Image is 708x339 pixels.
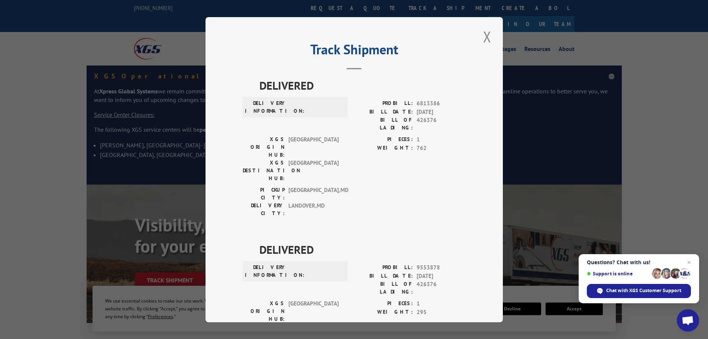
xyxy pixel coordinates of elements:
span: [DATE] [417,272,466,280]
label: DELIVERY INFORMATION: [245,99,287,115]
label: PROBILL: [354,99,413,108]
label: XGS DESTINATION HUB: [243,159,285,182]
span: 6813386 [417,99,466,108]
span: Chat with XGS Customer Support [587,284,691,298]
span: Support is online [587,271,649,276]
label: XGS ORIGIN HUB: [243,135,285,159]
label: XGS ORIGIN HUB: [243,300,285,323]
span: DELIVERED [259,241,466,258]
label: BILL DATE: [354,272,413,280]
span: DELIVERED [259,77,466,94]
label: BILL OF LADING: [354,280,413,296]
label: PROBILL: [354,263,413,272]
span: [GEOGRAPHIC_DATA] [288,300,339,323]
label: PIECES: [354,135,413,144]
a: Open chat [677,309,699,332]
span: 762 [417,144,466,152]
span: [DATE] [417,108,466,116]
span: [GEOGRAPHIC_DATA] [288,159,339,182]
span: [GEOGRAPHIC_DATA] [288,135,339,159]
button: Close modal [481,26,494,47]
h2: Track Shipment [243,44,466,58]
span: 1 [417,300,466,308]
span: Chat with XGS Customer Support [606,287,681,294]
span: 426376 [417,116,466,132]
span: Questions? Chat with us! [587,259,691,265]
span: 9553878 [417,263,466,272]
label: WEIGHT: [354,144,413,152]
span: LANDOVER , MD [288,202,339,217]
label: PIECES: [354,300,413,308]
label: DELIVERY INFORMATION: [245,263,287,279]
label: DELIVERY CITY: [243,202,285,217]
span: 1 [417,135,466,144]
label: BILL OF LADING: [354,116,413,132]
label: BILL DATE: [354,108,413,116]
label: PICKUP CITY: [243,186,285,202]
span: 295 [417,308,466,316]
label: WEIGHT: [354,308,413,316]
span: [GEOGRAPHIC_DATA] , MD [288,186,339,202]
span: 426376 [417,280,466,296]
